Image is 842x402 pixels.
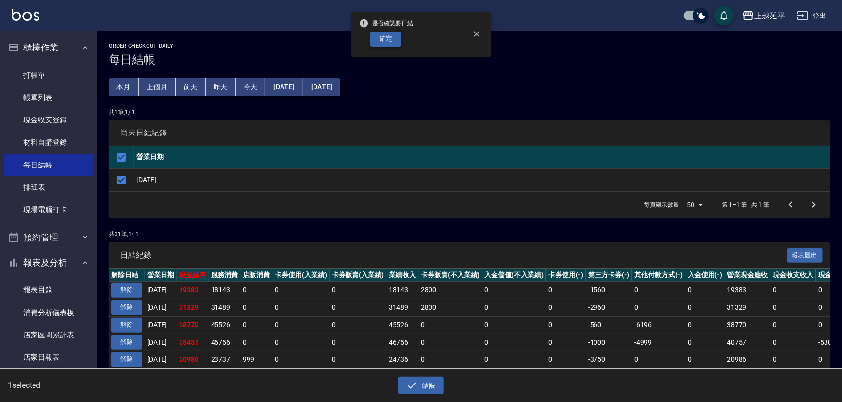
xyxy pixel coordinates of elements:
[725,334,771,351] td: 40757
[685,299,725,317] td: 0
[4,199,93,221] a: 現場電腦打卡
[111,318,142,333] button: 解除
[4,301,93,324] a: 消費分析儀表板
[685,269,725,282] th: 入金使用(-)
[109,108,830,117] p: 共 1 筆, 1 / 1
[4,225,93,250] button: 預約管理
[359,18,413,28] span: 是否確認要日結
[770,334,816,351] td: 0
[176,78,206,96] button: 前天
[398,377,444,395] button: 結帳
[787,250,823,259] a: 報表匯出
[265,78,303,96] button: [DATE]
[177,334,209,351] td: 35457
[739,6,789,26] button: 上越延平
[632,269,685,282] th: 其他付款方式(-)
[272,351,330,368] td: 0
[418,351,482,368] td: 0
[685,282,725,299] td: 0
[714,6,734,25] button: save
[272,334,330,351] td: 0
[209,282,241,299] td: 18143
[546,334,586,351] td: 0
[722,201,769,209] p: 第 1–1 筆 共 1 筆
[685,351,725,368] td: 0
[4,250,93,275] button: 報表及分析
[272,269,330,282] th: 卡券使用(入業績)
[330,316,387,334] td: 0
[4,35,93,60] button: 櫃檯作業
[177,269,209,282] th: 現金結存
[386,334,418,351] td: 46756
[770,269,816,282] th: 現金收支收入
[632,334,685,351] td: -4999
[111,335,142,350] button: 解除
[418,334,482,351] td: 0
[206,78,236,96] button: 昨天
[793,7,830,25] button: 登出
[546,351,586,368] td: 0
[209,351,241,368] td: 23737
[482,282,546,299] td: 0
[586,282,632,299] td: -1560
[145,316,177,334] td: [DATE]
[139,78,176,96] button: 上個月
[4,279,93,301] a: 報表目錄
[236,78,266,96] button: 今天
[111,283,142,298] button: 解除
[272,316,330,334] td: 0
[330,299,387,317] td: 0
[632,351,685,368] td: 0
[145,269,177,282] th: 營業日期
[134,168,830,191] td: [DATE]
[109,78,139,96] button: 本月
[546,282,586,299] td: 0
[586,334,632,351] td: -1000
[120,128,819,138] span: 尚未日結紀錄
[111,352,142,367] button: 解除
[418,282,482,299] td: 2800
[330,269,387,282] th: 卡券販賣(入業績)
[240,351,272,368] td: 999
[272,282,330,299] td: 0
[209,299,241,317] td: 31489
[272,299,330,317] td: 0
[466,23,487,45] button: close
[120,251,787,260] span: 日結紀錄
[725,351,771,368] td: 20986
[109,269,145,282] th: 解除日結
[4,86,93,109] a: 帳單列表
[770,316,816,334] td: 0
[546,299,586,317] td: 0
[209,269,241,282] th: 服務消費
[145,351,177,368] td: [DATE]
[145,282,177,299] td: [DATE]
[177,282,209,299] td: 19383
[109,43,830,49] h2: Order checkout daily
[8,379,209,391] h6: 1 selected
[482,299,546,317] td: 0
[586,299,632,317] td: -2960
[209,316,241,334] td: 45526
[4,346,93,368] a: 店家日報表
[683,192,707,218] div: 50
[787,248,823,263] button: 報表匯出
[725,282,771,299] td: 19383
[546,316,586,334] td: 0
[4,176,93,199] a: 排班表
[111,300,142,315] button: 解除
[109,230,830,238] p: 共 31 筆, 1 / 1
[482,269,546,282] th: 入金儲值(不入業績)
[4,154,93,176] a: 每日結帳
[482,316,546,334] td: 0
[546,269,586,282] th: 卡券使用(-)
[386,299,418,317] td: 31489
[240,316,272,334] td: 0
[145,334,177,351] td: [DATE]
[177,351,209,368] td: 20986
[240,282,272,299] td: 0
[4,109,93,131] a: 現金收支登錄
[109,53,830,67] h3: 每日結帳
[12,9,39,21] img: Logo
[586,351,632,368] td: -3750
